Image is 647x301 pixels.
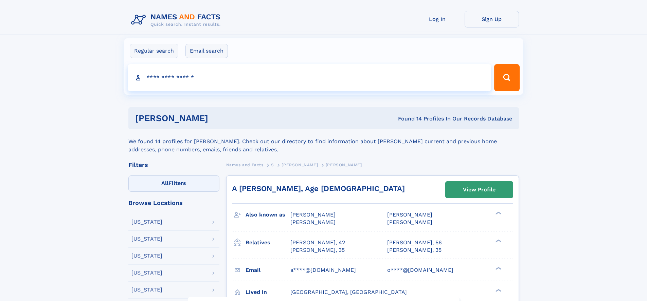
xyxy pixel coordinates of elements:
[290,211,336,218] span: [PERSON_NAME]
[494,288,502,293] div: ❯
[185,44,228,58] label: Email search
[128,162,219,168] div: Filters
[131,287,162,293] div: [US_STATE]
[128,175,219,192] label: Filters
[128,64,491,91] input: search input
[494,64,519,91] button: Search Button
[290,219,336,225] span: [PERSON_NAME]
[446,182,513,198] a: View Profile
[290,246,345,254] a: [PERSON_NAME], 35
[494,239,502,243] div: ❯
[282,161,318,169] a: [PERSON_NAME]
[128,11,226,29] img: Logo Names and Facts
[387,211,432,218] span: [PERSON_NAME]
[246,209,290,221] h3: Also known as
[271,163,274,167] span: S
[387,219,432,225] span: [PERSON_NAME]
[465,11,519,27] a: Sign Up
[271,161,274,169] a: S
[128,200,219,206] div: Browse Locations
[410,11,465,27] a: Log In
[494,266,502,270] div: ❯
[290,289,407,295] span: [GEOGRAPHIC_DATA], [GEOGRAPHIC_DATA]
[131,236,162,242] div: [US_STATE]
[130,44,178,58] label: Regular search
[131,270,162,276] div: [US_STATE]
[246,286,290,298] h3: Lived in
[303,115,512,123] div: Found 14 Profiles In Our Records Database
[135,114,303,123] h1: [PERSON_NAME]
[387,239,442,246] a: [PERSON_NAME], 56
[226,161,264,169] a: Names and Facts
[161,180,168,186] span: All
[128,129,519,154] div: We found 14 profiles for [PERSON_NAME]. Check out our directory to find information about [PERSON...
[463,182,496,197] div: View Profile
[246,237,290,248] h3: Relatives
[326,163,362,167] span: [PERSON_NAME]
[290,239,345,246] a: [PERSON_NAME], 42
[494,211,502,215] div: ❯
[131,253,162,259] div: [US_STATE]
[387,246,442,254] a: [PERSON_NAME], 35
[246,264,290,276] h3: Email
[131,219,162,225] div: [US_STATE]
[232,184,405,193] a: A [PERSON_NAME], Age [DEMOGRAPHIC_DATA]
[282,163,318,167] span: [PERSON_NAME]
